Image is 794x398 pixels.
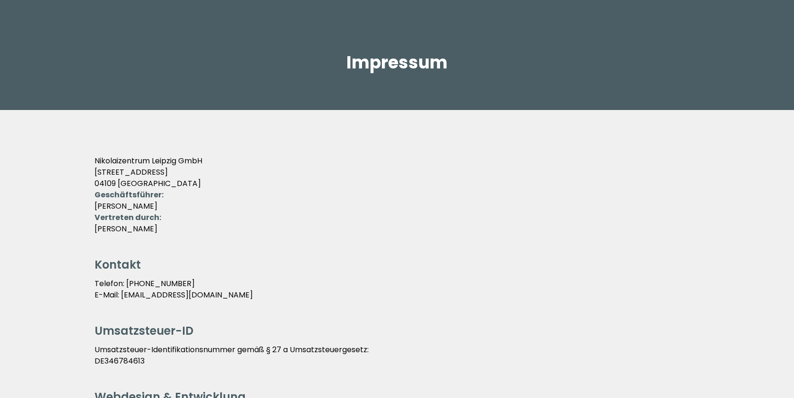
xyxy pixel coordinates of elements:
[95,212,161,223] strong: Vertreten durch:
[95,344,699,367] p: Umsatzsteuer-Identifikationsnummer gemäß § 27 a Umsatzsteuergesetz: DE346784613
[95,189,164,200] strong: Geschäftsführer:
[95,155,699,189] p: Nikolaizentrum Leipzig GmbH [STREET_ADDRESS] 04109 [GEOGRAPHIC_DATA]
[95,323,699,339] h2: Umsatzsteuer-ID
[95,189,699,212] p: [PERSON_NAME]
[95,212,699,235] p: [PERSON_NAME]
[95,53,699,72] h1: Impressum
[95,257,699,272] h2: Kontakt
[95,278,699,301] p: Telefon: [PHONE_NUMBER] E-Mail: [EMAIL_ADDRESS][DOMAIN_NAME]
